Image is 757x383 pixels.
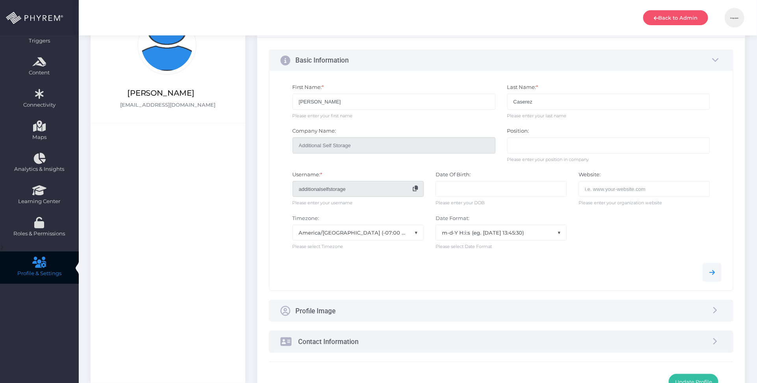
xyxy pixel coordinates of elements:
[121,99,216,109] a: [EMAIL_ADDRESS][DOMAIN_NAME]
[413,186,418,191] i: Username cannot be updated here. Please contact the Administrator to Update. Click to Copy to Cli...
[293,83,324,91] label: First Name:
[436,197,484,206] span: Please enter your DOB
[436,241,492,250] span: Please select Date Format
[299,338,359,346] h3: Contact Information
[507,154,589,163] span: Please enter your position in company
[293,215,319,222] label: Timezone:
[293,225,423,240] span: America/Phoenix (-07:00 MST)
[507,127,529,135] label: Position:
[5,101,74,109] span: Connectivity
[436,171,471,179] label: Date Of Birth:
[293,127,336,135] label: Company Name:
[436,215,469,222] label: Date Format:
[296,56,349,64] h3: Basic Information
[5,198,74,205] span: Learning Center
[5,37,74,45] span: Triggers
[643,10,708,25] a: Back to Admin
[5,69,74,77] span: Content
[5,230,74,238] span: Roles & Permissions
[296,307,336,315] h3: Profile Image
[17,270,61,278] span: Profile & Settings
[293,197,353,206] span: Please enter your username
[436,225,566,240] span: m-d-Y H:i:s (eg. 06-15-2009 13:45:30)
[293,110,353,119] span: Please enter your first name
[293,171,323,179] label: Username:
[507,110,567,119] span: Please enter your last name
[32,133,46,141] span: Maps
[293,181,424,197] input: Username cannot be updated here. Please contact the Administrator to Update. Click to Copy to Cli...
[293,225,424,241] span: America/Phoenix (-07:00 MST)
[579,197,662,206] span: Please enter your organization website
[436,225,567,241] span: m-d-Y H:i:s (eg. 06-15-2009 13:45:30)
[293,241,343,250] span: Please select Timezone
[579,171,601,179] label: Website:
[102,87,220,99] span: Carlo Caserez
[507,83,538,91] label: Last Name:
[579,181,710,197] input: i.e. www.your-website.com
[5,165,74,173] span: Analytics & Insights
